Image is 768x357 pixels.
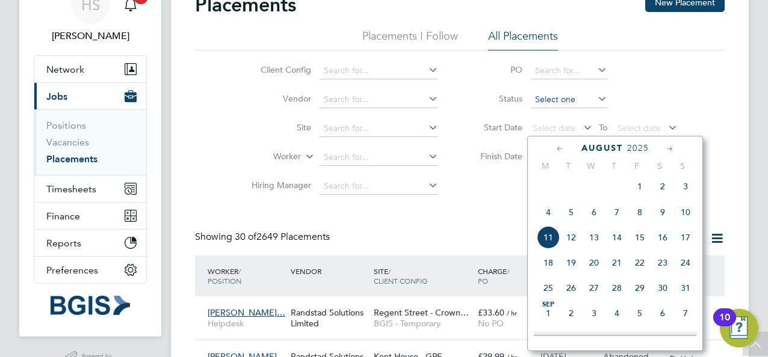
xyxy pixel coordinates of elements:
[320,63,438,79] input: Search for...
[595,120,611,135] span: To
[235,231,256,243] span: 30 of
[583,251,605,274] span: 20
[537,226,560,249] span: 11
[605,302,628,325] span: 4
[488,29,558,50] li: All Placements
[288,260,371,282] div: Vendor
[46,237,81,249] span: Reports
[674,226,697,249] span: 17
[34,230,146,256] button: Reports
[581,143,623,153] span: August
[34,203,146,229] button: Finance
[583,302,605,325] span: 3
[605,327,628,350] span: 11
[34,29,147,43] span: Hadila Sharif
[583,276,605,299] span: 27
[46,210,80,222] span: Finance
[46,64,84,75] span: Network
[674,201,697,224] span: 10
[674,251,697,274] span: 24
[475,260,537,291] div: Charge
[720,309,758,347] button: Open Resource Center, 10 new notifications
[628,302,651,325] span: 5
[208,266,241,285] span: / Position
[242,93,311,104] label: Vendor
[320,178,438,195] input: Search for...
[602,160,625,171] span: T
[46,120,86,131] a: Positions
[205,260,288,291] div: Worker
[537,276,560,299] span: 25
[478,318,504,329] span: No PO
[374,318,472,329] span: BGIS - Temporary
[628,251,651,274] span: 22
[537,302,560,325] span: 1
[628,201,651,224] span: 8
[320,120,438,137] input: Search for...
[34,56,146,82] button: Network
[320,91,438,108] input: Search for...
[674,302,697,325] span: 7
[651,201,674,224] span: 9
[46,264,98,276] span: Preferences
[205,344,725,355] a: [PERSON_NAME]Building Services EngineerRandstad Solutions LimitedKent House - GPEBGIS - Temporary...
[628,276,651,299] span: 29
[34,109,146,175] div: Jobs
[46,183,96,195] span: Timesheets
[628,327,651,350] span: 12
[605,251,628,274] span: 21
[468,151,522,162] label: Finish Date
[478,266,509,285] span: / PO
[651,251,674,274] span: 23
[51,296,130,315] img: bgis-logo-retina.png
[651,226,674,249] span: 16
[34,257,146,283] button: Preferences
[537,251,560,274] span: 18
[242,64,311,75] label: Client Config
[242,180,311,191] label: Hiring Manager
[627,143,649,153] span: 2025
[557,160,580,171] span: T
[674,175,697,198] span: 3
[628,226,651,249] span: 15
[628,175,651,198] span: 1
[537,201,560,224] span: 4
[362,29,458,50] li: Placements I Follow
[374,307,469,318] span: Regent Street - Crown…
[605,226,628,249] span: 14
[46,136,89,148] a: Vacancies
[560,276,583,299] span: 26
[560,327,583,350] span: 9
[478,307,504,318] span: £33.60
[34,296,147,315] a: Go to home page
[651,327,674,350] span: 13
[560,251,583,274] span: 19
[648,160,671,171] span: S
[288,301,371,335] div: Randstad Solutions Limited
[371,260,475,291] div: Site
[468,122,522,133] label: Start Date
[242,122,311,133] label: Site
[583,327,605,350] span: 10
[674,276,697,299] span: 31
[507,308,517,317] span: / hr
[583,201,605,224] span: 6
[235,231,330,243] span: 2649 Placements
[560,302,583,325] span: 2
[651,175,674,198] span: 2
[583,226,605,249] span: 13
[625,160,648,171] span: F
[34,83,146,109] button: Jobs
[208,307,285,318] span: [PERSON_NAME]…
[580,160,602,171] span: W
[674,327,697,350] span: 14
[34,175,146,202] button: Timesheets
[560,226,583,249] span: 12
[537,302,560,308] span: Sep
[468,93,522,104] label: Status
[208,318,285,329] span: Helpdesk
[534,160,557,171] span: M
[605,276,628,299] span: 28
[719,317,730,333] div: 10
[531,63,607,79] input: Search for...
